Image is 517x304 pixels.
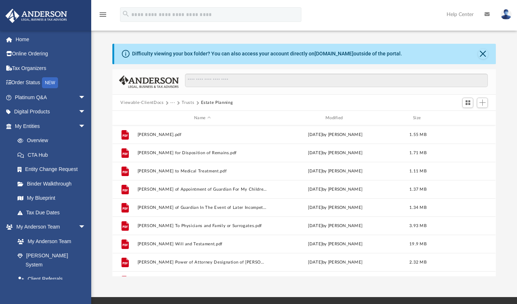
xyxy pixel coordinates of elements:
[409,224,427,228] span: 3.93 MB
[5,90,97,105] a: Platinum Q&Aarrow_drop_down
[122,10,130,18] i: search
[78,105,93,120] span: arrow_drop_down
[270,204,400,211] div: [DATE] by [PERSON_NAME]
[185,74,488,87] input: Search files and folders
[5,220,93,234] a: My Anderson Teamarrow_drop_down
[78,220,93,235] span: arrow_drop_down
[138,205,267,210] button: [PERSON_NAME] of Guardian In The Event of Later Incompetence or Need of Guardian.pdf
[409,151,427,155] span: 1.71 MB
[409,187,427,191] span: 1.37 MB
[315,51,354,56] a: [DOMAIN_NAME]
[270,132,400,138] div: [DATE] by [PERSON_NAME]
[10,249,93,272] a: [PERSON_NAME] System
[3,9,69,23] img: Anderson Advisors Platinum Portal
[270,186,400,193] div: [DATE] by [PERSON_NAME]
[5,105,97,119] a: Digital Productsarrow_drop_down
[138,169,267,174] button: [PERSON_NAME] to Medical Treatment.pdf
[42,77,58,88] div: NEW
[270,150,400,156] div: [DATE] by [PERSON_NAME]
[138,132,267,137] button: [PERSON_NAME].pdf
[112,125,495,277] div: grid
[10,191,93,206] a: My Blueprint
[201,100,233,106] button: Estate Planning
[409,242,427,246] span: 19.9 MB
[138,151,267,155] button: [PERSON_NAME] for Disposition of Remains.pdf
[270,241,400,248] div: [DATE] by [PERSON_NAME]
[478,49,488,59] button: Close
[5,47,97,61] a: Online Ordering
[138,260,267,265] button: [PERSON_NAME] Power of Attorney Designation of [PERSON_NAME] Agent.pdf
[170,100,175,106] button: ···
[5,119,97,133] a: My Entitiesarrow_drop_down
[99,14,107,19] a: menu
[132,50,402,58] div: Difficulty viewing your box folder? You can also access your account directly on outside of the p...
[409,133,427,137] span: 1.55 MB
[462,98,473,108] button: Switch to Grid View
[477,98,488,108] button: Add
[137,115,267,121] div: Name
[270,259,400,266] div: [DATE] by [PERSON_NAME]
[10,148,97,162] a: CTA Hub
[10,234,89,249] a: My Anderson Team
[501,9,512,20] img: User Pic
[138,223,267,228] button: [PERSON_NAME] To Physicians and Family or Surrogates.pdf
[409,169,427,173] span: 1.11 MB
[270,168,400,175] div: [DATE] by [PERSON_NAME]
[78,90,93,105] span: arrow_drop_down
[5,75,97,90] a: Order StatusNEW
[10,176,97,191] a: Binder Walkthrough
[404,115,433,121] div: Size
[78,119,93,134] span: arrow_drop_down
[10,133,97,148] a: Overview
[99,10,107,19] i: menu
[270,223,400,229] div: [DATE] by [PERSON_NAME]
[270,115,400,121] div: Modified
[10,205,97,220] a: Tax Due Dates
[10,272,93,287] a: Client Referrals
[5,32,97,47] a: Home
[409,260,427,264] span: 2.32 MB
[436,115,487,121] div: id
[116,115,134,121] div: id
[409,206,427,210] span: 1.34 MB
[138,187,267,192] button: [PERSON_NAME] of Appointment of Guardian For My Children.pdf
[5,61,97,75] a: Tax Organizers
[182,100,194,106] button: Trusts
[120,100,163,106] button: Viewable-ClientDocs
[10,162,97,177] a: Entity Change Request
[138,242,267,246] button: [PERSON_NAME] Will and Testament.pdf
